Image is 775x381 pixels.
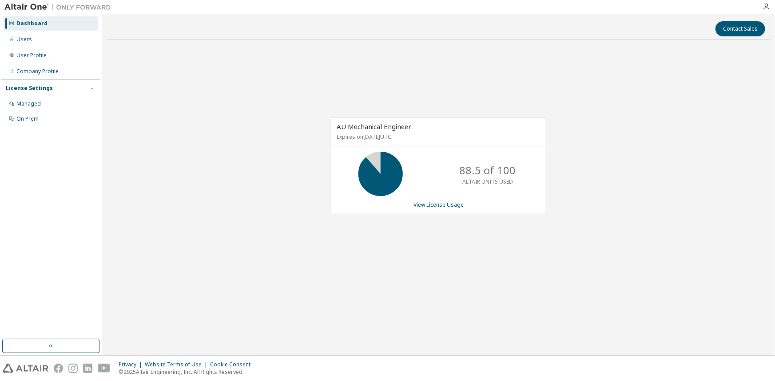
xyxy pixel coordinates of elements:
[68,364,78,373] img: instagram.svg
[210,361,256,368] div: Cookie Consent
[413,201,464,208] a: View License Usage
[337,133,538,141] p: Expires on [DATE] UTC
[119,361,145,368] div: Privacy
[98,364,111,373] img: youtube.svg
[16,20,48,27] div: Dashboard
[16,52,47,59] div: User Profile
[119,368,256,376] p: © 2025 Altair Engineering, Inc. All Rights Reserved.
[460,163,516,178] p: 88.5 of 100
[145,361,210,368] div: Website Terms of Use
[54,364,63,373] img: facebook.svg
[16,115,39,122] div: On Prem
[3,364,48,373] img: altair_logo.svg
[16,36,32,43] div: Users
[4,3,115,12] img: Altair One
[337,122,411,131] span: AU Mechanical Engineer
[6,85,53,92] div: License Settings
[16,68,59,75] div: Company Profile
[16,100,41,107] div: Managed
[83,364,92,373] img: linkedin.svg
[715,21,765,36] button: Contact Sales
[462,178,513,185] p: ALTAIR UNITS USED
